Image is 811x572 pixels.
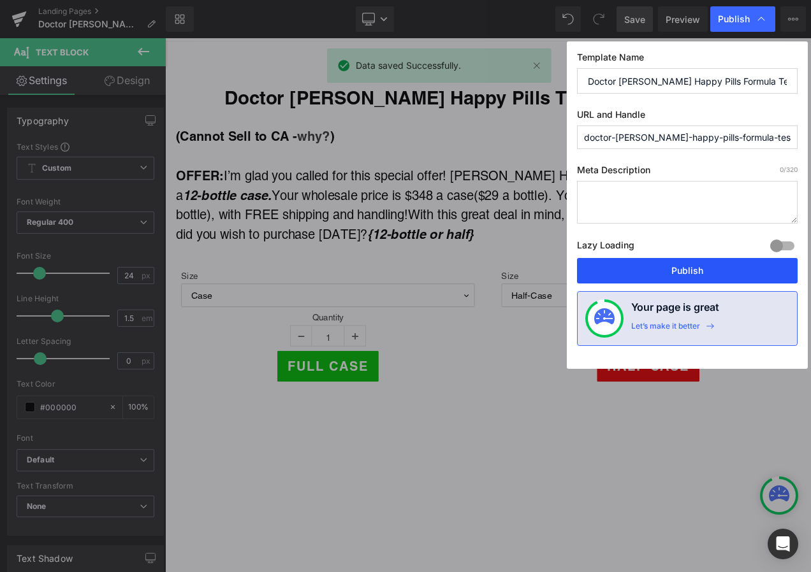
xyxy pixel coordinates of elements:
[13,155,70,173] strong: OFFER:
[528,383,626,401] span: Half Case
[146,383,243,401] span: Full case
[577,109,798,125] label: URL and Handle
[13,58,759,85] h1: Doctor [PERSON_NAME] Happy Pills Test - Script and Offer
[631,321,700,338] div: Let’s make it better
[577,164,798,181] label: Meta Description
[780,166,798,173] span: /320
[402,278,752,293] label: Size
[134,373,255,410] button: Full case
[718,13,750,25] span: Publish
[594,308,615,329] img: onboarding-status.svg
[402,327,752,343] label: Quantity
[19,278,370,293] label: Size
[19,327,370,343] label: Quantity
[588,178,653,196] i: half case
[157,108,197,125] a: why?
[13,202,739,243] span: With this great deal in mind, which case of the Happy Pills Formula did you wish to purchase [DATE]?
[21,178,127,196] i: 12-bottle case.
[577,258,798,283] button: Publish
[780,166,784,173] span: 0
[242,225,369,243] i: {12-bottle or half}
[13,108,202,125] strong: (Cannot Sell to CA - )
[768,529,798,559] div: Open Intercom Messenger
[516,373,638,410] button: Half Case
[577,237,634,258] label: Lazy Loading
[13,152,759,246] div: I’m glad you called for this special offer! [PERSON_NAME] Happy Pills Formula is sold wholesale i...
[631,299,719,321] h4: Your page is great
[577,52,798,68] label: Template Name
[369,179,493,196] span: ($29 a bottle). You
